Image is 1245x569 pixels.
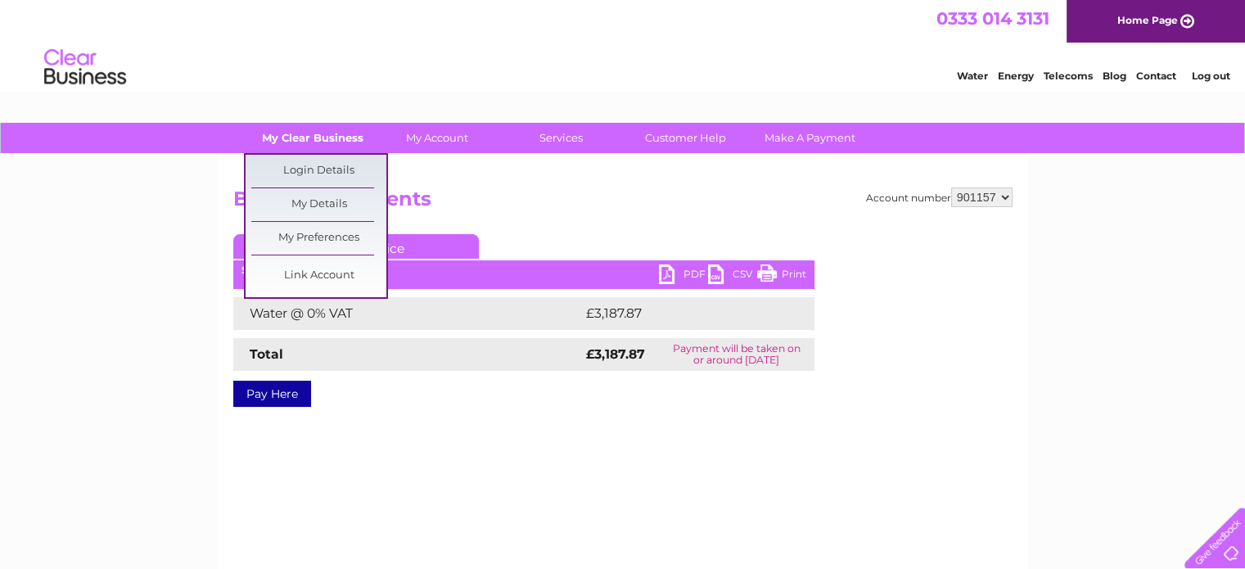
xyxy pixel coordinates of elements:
td: Water @ 0% VAT [233,297,582,330]
a: Current Invoice [233,234,479,259]
a: Blog [1103,70,1126,82]
h2: Bills and Payments [233,187,1013,219]
a: My Preferences [251,222,386,255]
div: Account number [866,187,1013,207]
a: My Clear Business [245,123,380,153]
a: Login Details [251,155,386,187]
a: Telecoms [1044,70,1093,82]
div: Clear Business is a trading name of Verastar Limited (registered in [GEOGRAPHIC_DATA] No. 3667643... [237,9,1010,79]
td: Payment will be taken on or around [DATE] [658,338,814,371]
a: My Account [369,123,504,153]
a: Make A Payment [742,123,877,153]
strong: Total [250,346,283,362]
td: £3,187.87 [582,297,788,330]
a: PDF [659,264,708,288]
a: Water [957,70,988,82]
a: Contact [1136,70,1176,82]
a: Services [494,123,629,153]
b: Statement Date: [241,264,326,276]
a: Customer Help [618,123,753,153]
a: Log out [1191,70,1229,82]
a: My Details [251,188,386,221]
a: Pay Here [233,381,311,407]
img: logo.png [43,43,127,93]
strong: £3,187.87 [586,346,645,362]
a: CSV [708,264,757,288]
div: [DATE] [233,264,814,276]
a: Energy [998,70,1034,82]
a: Print [757,264,806,288]
a: Link Account [251,260,386,292]
a: 0333 014 3131 [936,8,1049,29]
